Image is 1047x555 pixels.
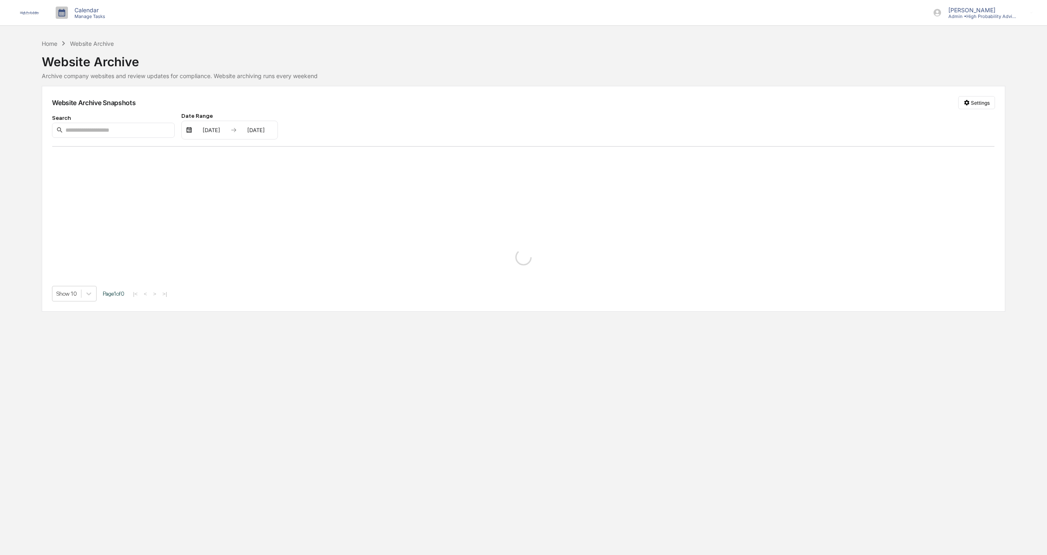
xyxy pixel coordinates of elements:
button: < [142,290,150,297]
img: arrow right [230,127,237,133]
button: > [151,290,159,297]
div: Website Archive [42,48,1005,69]
img: calendar [186,127,192,133]
p: Manage Tasks [68,13,109,19]
div: Website Archive Snapshots [52,99,135,107]
div: [DATE] [194,127,229,133]
div: Search [52,115,175,121]
div: [DATE] [239,127,273,133]
button: |< [131,290,140,297]
button: Settings [958,96,995,109]
p: Calendar [68,7,109,13]
div: Date Range [181,112,278,119]
div: Home [42,40,57,47]
span: Page 1 of 0 [103,290,124,297]
button: >| [160,290,169,297]
img: logo [20,11,39,15]
div: Website Archive [70,40,114,47]
p: [PERSON_NAME] [942,7,1018,13]
div: Archive company websites and review updates for compliance. Website archiving runs every weekend [42,72,1005,79]
p: Admin • High Probability Advisors, LLC [942,13,1018,19]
